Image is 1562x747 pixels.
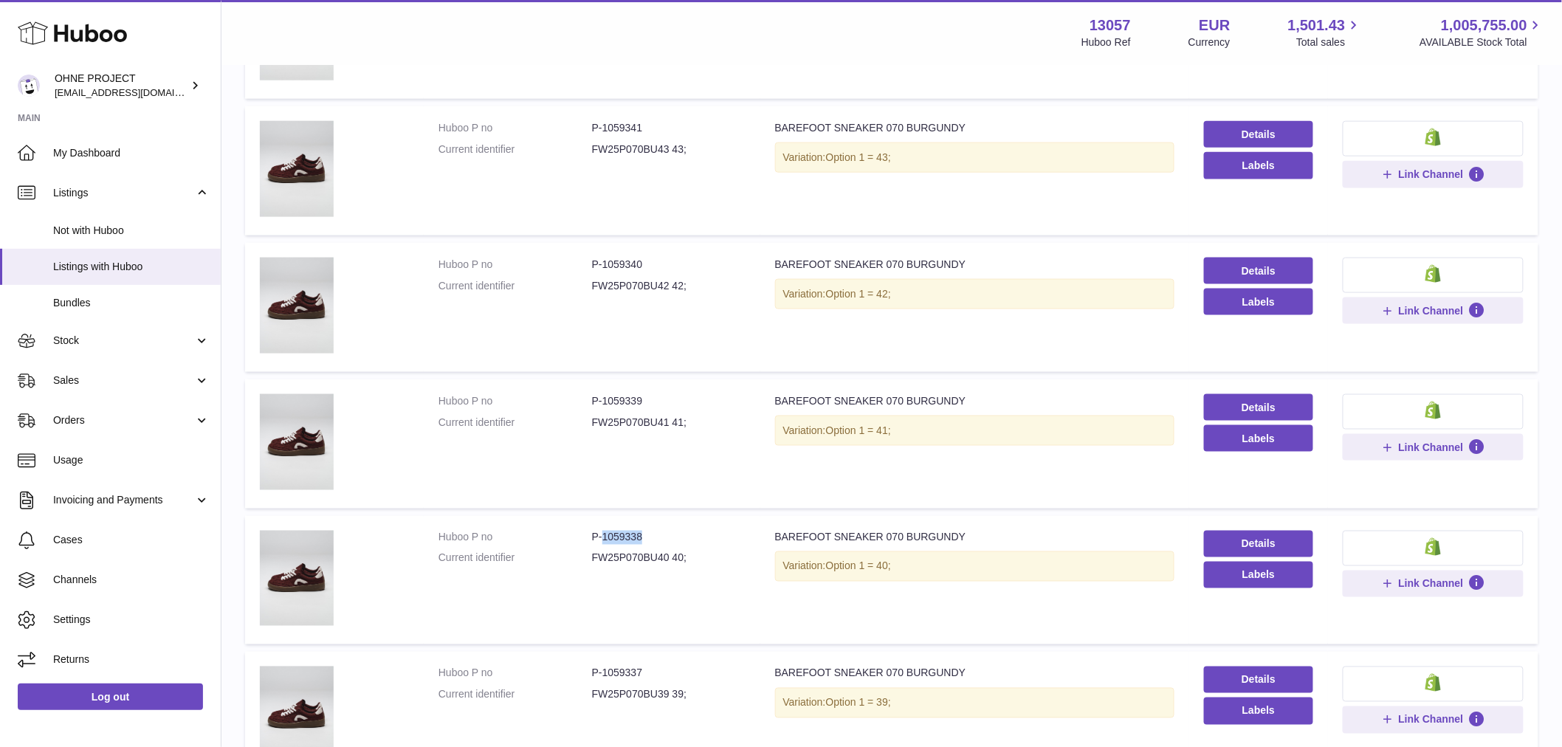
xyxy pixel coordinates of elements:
[826,424,891,436] span: Option 1 = 41;
[53,613,210,627] span: Settings
[438,279,592,293] dt: Current identifier
[1204,258,1314,284] a: Details
[826,560,891,572] span: Option 1 = 40;
[1204,667,1314,693] a: Details
[1425,128,1441,146] img: shopify-small.png
[592,142,746,156] dd: FW25P070BU43 43;
[826,151,891,163] span: Option 1 = 43;
[53,260,210,274] span: Listings with Huboo
[592,416,746,430] dd: FW25P070BU41 41;
[438,688,592,702] dt: Current identifier
[53,146,210,160] span: My Dashboard
[1425,402,1441,419] img: shopify-small.png
[775,121,1174,135] div: BAREFOOT SNEAKER 070 BURGUNDY
[1343,571,1524,597] button: Link Channel
[1204,289,1314,315] button: Labels
[775,551,1174,582] div: Variation:
[826,288,891,300] span: Option 1 = 42;
[53,533,210,547] span: Cases
[592,121,746,135] dd: P-1059341
[592,531,746,545] dd: P-1059338
[1399,168,1464,181] span: Link Channel
[438,121,592,135] dt: Huboo P no
[53,493,194,507] span: Invoicing and Payments
[775,258,1174,272] div: BAREFOOT SNEAKER 070 BURGUNDY
[1288,16,1363,49] a: 1,501.43 Total sales
[53,653,210,667] span: Returns
[438,258,592,272] dt: Huboo P no
[592,551,746,565] dd: FW25P070BU40 40;
[1188,35,1231,49] div: Currency
[53,573,210,587] span: Channels
[1288,16,1346,35] span: 1,501.43
[1081,35,1131,49] div: Huboo Ref
[1090,16,1131,35] strong: 13057
[260,121,334,217] img: BAREFOOT SNEAKER 070 BURGUNDY
[55,86,217,98] span: [EMAIL_ADDRESS][DOMAIN_NAME]
[1399,713,1464,726] span: Link Channel
[1343,161,1524,187] button: Link Channel
[1420,35,1544,49] span: AVAILABLE Stock Total
[592,394,746,408] dd: P-1059339
[1343,706,1524,733] button: Link Channel
[1199,16,1230,35] strong: EUR
[1204,121,1314,148] a: Details
[260,394,334,490] img: BAREFOOT SNEAKER 070 BURGUNDY
[55,72,187,100] div: OHNE PROJECT
[53,224,210,238] span: Not with Huboo
[592,688,746,702] dd: FW25P070BU39 39;
[438,667,592,681] dt: Huboo P no
[53,296,210,310] span: Bundles
[438,551,592,565] dt: Current identifier
[260,531,334,627] img: BAREFOOT SNEAKER 070 BURGUNDY
[260,258,334,354] img: BAREFOOT SNEAKER 070 BURGUNDY
[775,279,1174,309] div: Variation:
[1420,16,1544,49] a: 1,005,755.00 AVAILABLE Stock Total
[826,697,891,709] span: Option 1 = 39;
[592,667,746,681] dd: P-1059337
[1204,531,1314,557] a: Details
[438,416,592,430] dt: Current identifier
[1204,562,1314,588] button: Labels
[53,453,210,467] span: Usage
[1399,441,1464,454] span: Link Channel
[53,413,194,427] span: Orders
[775,531,1174,545] div: BAREFOOT SNEAKER 070 BURGUNDY
[775,142,1174,173] div: Variation:
[438,142,592,156] dt: Current identifier
[53,373,194,388] span: Sales
[1204,152,1314,179] button: Labels
[592,279,746,293] dd: FW25P070BU42 42;
[53,186,194,200] span: Listings
[1399,304,1464,317] span: Link Channel
[1204,698,1314,724] button: Labels
[438,394,592,408] dt: Huboo P no
[1204,394,1314,421] a: Details
[18,75,40,97] img: internalAdmin-13057@internal.huboo.com
[775,667,1174,681] div: BAREFOOT SNEAKER 070 BURGUNDY
[438,531,592,545] dt: Huboo P no
[1399,577,1464,591] span: Link Channel
[1425,538,1441,556] img: shopify-small.png
[775,688,1174,718] div: Variation:
[1425,674,1441,692] img: shopify-small.png
[1204,425,1314,452] button: Labels
[775,394,1174,408] div: BAREFOOT SNEAKER 070 BURGUNDY
[592,258,746,272] dd: P-1059340
[775,416,1174,446] div: Variation:
[18,684,203,710] a: Log out
[1441,16,1527,35] span: 1,005,755.00
[1343,434,1524,461] button: Link Channel
[1425,265,1441,283] img: shopify-small.png
[53,334,194,348] span: Stock
[1343,297,1524,324] button: Link Channel
[1296,35,1362,49] span: Total sales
